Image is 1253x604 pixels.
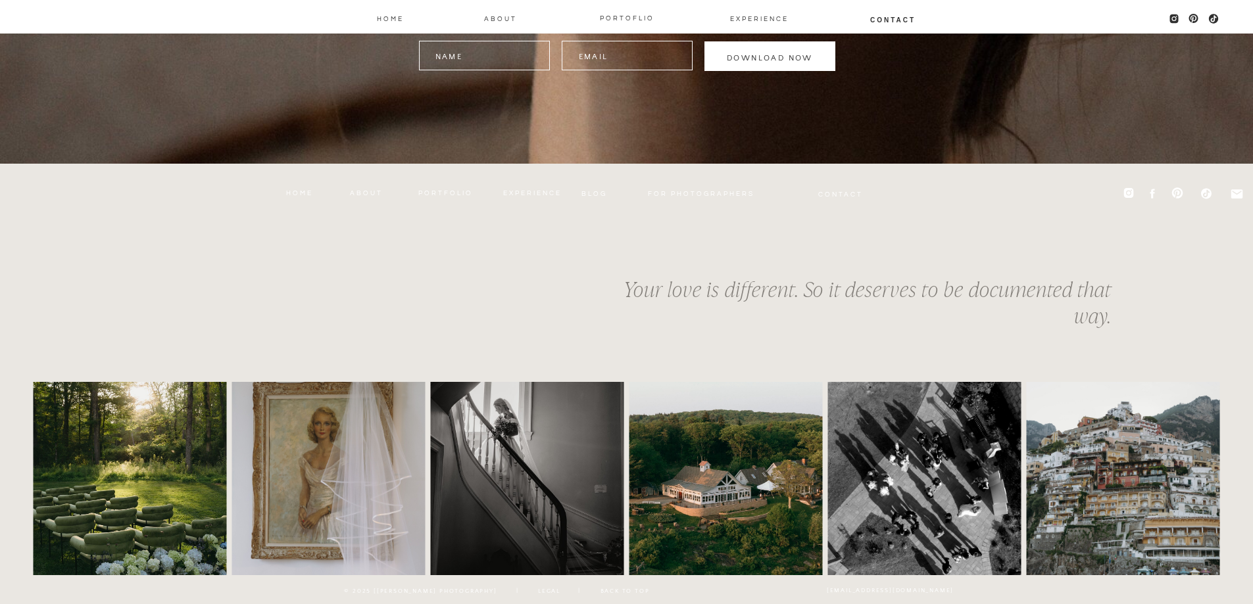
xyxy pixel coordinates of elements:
h3: | [570,584,590,598]
a: Home [376,12,405,23]
a: Contact [817,188,864,198]
a: Home [285,187,314,197]
h3: | [508,584,528,598]
h3: name [435,49,551,62]
h3: email [579,49,692,62]
a: back to top [600,585,651,595]
a: FOR photographers [637,187,766,198]
a: download now [714,51,827,64]
a: About [483,12,518,23]
img: Such a good idea to save for your wedding. This couple was so heartfelt and it was such a sweet w... [34,382,227,575]
img: #documentaryweddingphotographer #destinationweddingphotography #newportphotographer #bostonphotog... [431,382,624,575]
h2: Your love is different. So it deserves to be documented that way. [585,276,1112,323]
a: blog [580,187,608,198]
img: A peek at 8 of the only 15 captures I took on our Italian vacation while I was unplugging the pas... [1027,382,1220,575]
a: EXPERIENCE [503,187,553,197]
img: Take this as your sign. [629,382,823,575]
a: About [349,187,383,197]
a: legal [537,585,562,595]
a: Contact [870,14,917,24]
a: PORTFOLIO [418,187,447,197]
a: PORTOFLIO [595,12,660,22]
a: [EMAIL_ADDRESS][DOMAIN_NAME] [776,584,1005,594]
img: A few captures from Rosecliff this past weekend. Documenting at the spot that Great Gatsby was fi... [232,382,426,575]
img: Photos that weren’t on the shot list ❤️ Property: @owlsnestresortevents Flowers: @ji_florals #doc... [828,382,1021,575]
a: EXPERIENCE [730,12,778,23]
h3: © 2025 [[PERSON_NAME] Photography] [326,585,516,595]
